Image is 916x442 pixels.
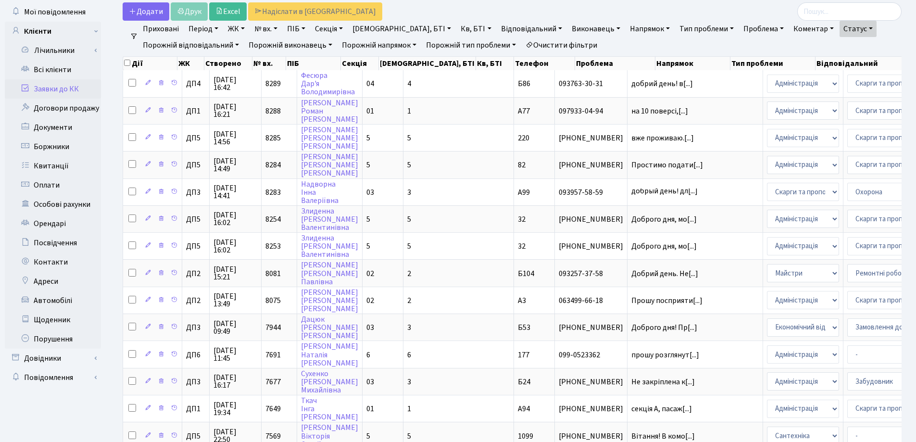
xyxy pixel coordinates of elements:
span: 093257-37-58 [559,270,623,278]
a: [PERSON_NAME]Роман[PERSON_NAME] [301,98,358,125]
span: 2 [407,295,411,306]
a: Excel [209,2,247,21]
th: ПІБ [286,57,341,70]
span: Простимо подати[...] [631,160,703,170]
span: 093957-58-59 [559,189,623,196]
span: ДП5 [186,432,205,440]
a: Особові рахунки [5,195,101,214]
th: Створено [204,57,252,70]
a: ЖК [224,21,249,37]
span: А3 [518,295,526,306]
a: Секція [311,21,347,37]
span: 8075 [265,295,281,306]
span: 5 [407,241,411,252]
span: 7677 [265,377,281,387]
a: Період [185,21,222,37]
a: ПІБ [283,21,309,37]
span: 01 [366,404,374,414]
a: Адреси [5,272,101,291]
span: [DATE] 09:49 [213,320,257,335]
th: Проблема [575,57,655,70]
a: Порожній відповідальний [139,37,243,53]
a: Кв, БТІ [457,21,495,37]
span: 6 [407,350,411,360]
span: 8284 [265,160,281,170]
span: ДП5 [186,242,205,250]
span: ДП5 [186,134,205,142]
th: Відповідальний [816,57,902,70]
a: Дацюк[PERSON_NAME][PERSON_NAME] [301,314,358,341]
th: [DEMOGRAPHIC_DATA], БТІ [379,57,476,70]
th: Секція [341,57,379,70]
span: 02 [366,268,374,279]
span: 8253 [265,241,281,252]
span: 03 [366,322,374,333]
span: Доброго дня, мо[...] [631,241,697,252]
span: [PHONE_NUMBER] [559,215,623,223]
span: 5 [407,160,411,170]
span: ДП3 [186,189,205,196]
span: [PHONE_NUMBER] [559,242,623,250]
a: [PERSON_NAME][PERSON_NAME][PERSON_NAME] [301,152,358,178]
span: Доброго дня, мо[...] [631,214,697,225]
a: Порожній тип проблеми [422,37,520,53]
span: 3 [407,187,411,198]
span: 02 [366,295,374,306]
span: ДП2 [186,297,205,304]
span: 8288 [265,106,281,116]
a: Порожній напрямок [338,37,420,53]
a: Виконавець [568,21,624,37]
a: Клієнти [5,22,101,41]
span: 7569 [265,431,281,442]
span: ДП3 [186,378,205,386]
span: 5 [366,160,370,170]
span: [PHONE_NUMBER] [559,324,623,331]
span: Прошу посприяти[...] [631,295,703,306]
span: А99 [518,187,530,198]
span: [DATE] 16:42 [213,76,257,91]
a: Всі клієнти [5,60,101,79]
a: Тип проблеми [676,21,738,37]
a: ФесюраДар'яВолодимирівна [301,70,355,97]
span: [DATE] 14:49 [213,157,257,173]
span: 7691 [265,350,281,360]
a: [PERSON_NAME][PERSON_NAME][PERSON_NAME] [301,125,358,152]
a: Оплати [5,176,101,195]
span: [DATE] 13:49 [213,292,257,308]
a: Напрямок [626,21,674,37]
a: Додати [123,2,169,21]
span: ДП2 [186,270,205,278]
span: 5 [366,214,370,225]
span: 5 [366,431,370,442]
span: Б53 [518,322,530,333]
span: 32 [518,241,526,252]
span: ДП5 [186,215,205,223]
span: [DATE] 16:02 [213,239,257,254]
span: Доброго дня! Пр[...] [631,322,697,333]
span: Добрий день. Не[...] [631,268,698,279]
span: 220 [518,133,529,143]
a: Автомобілі [5,291,101,310]
span: 5 [366,241,370,252]
span: 8283 [265,187,281,198]
a: [DEMOGRAPHIC_DATA], БТІ [349,21,455,37]
span: 8289 [265,78,281,89]
span: 8254 [265,214,281,225]
span: [DATE] 19:34 [213,401,257,417]
span: [PHONE_NUMBER] [559,378,623,386]
a: Порожній виконавець [245,37,336,53]
span: Вітання! В комо[...] [631,431,695,442]
a: [PERSON_NAME][PERSON_NAME][PERSON_NAME] [301,287,358,314]
input: Пошук... [797,2,902,21]
span: прошу розглянут[...] [631,350,699,360]
a: Повідомлення [5,368,101,387]
a: Лічильники [11,41,101,60]
span: [DATE] 14:41 [213,184,257,200]
a: Сухенко[PERSON_NAME]Михайлівна [301,368,358,395]
span: 097933-04-94 [559,107,623,115]
span: Б24 [518,377,530,387]
span: 04 [366,78,374,89]
span: ДП3 [186,324,205,331]
span: 1 [407,106,411,116]
th: Напрямок [655,57,730,70]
